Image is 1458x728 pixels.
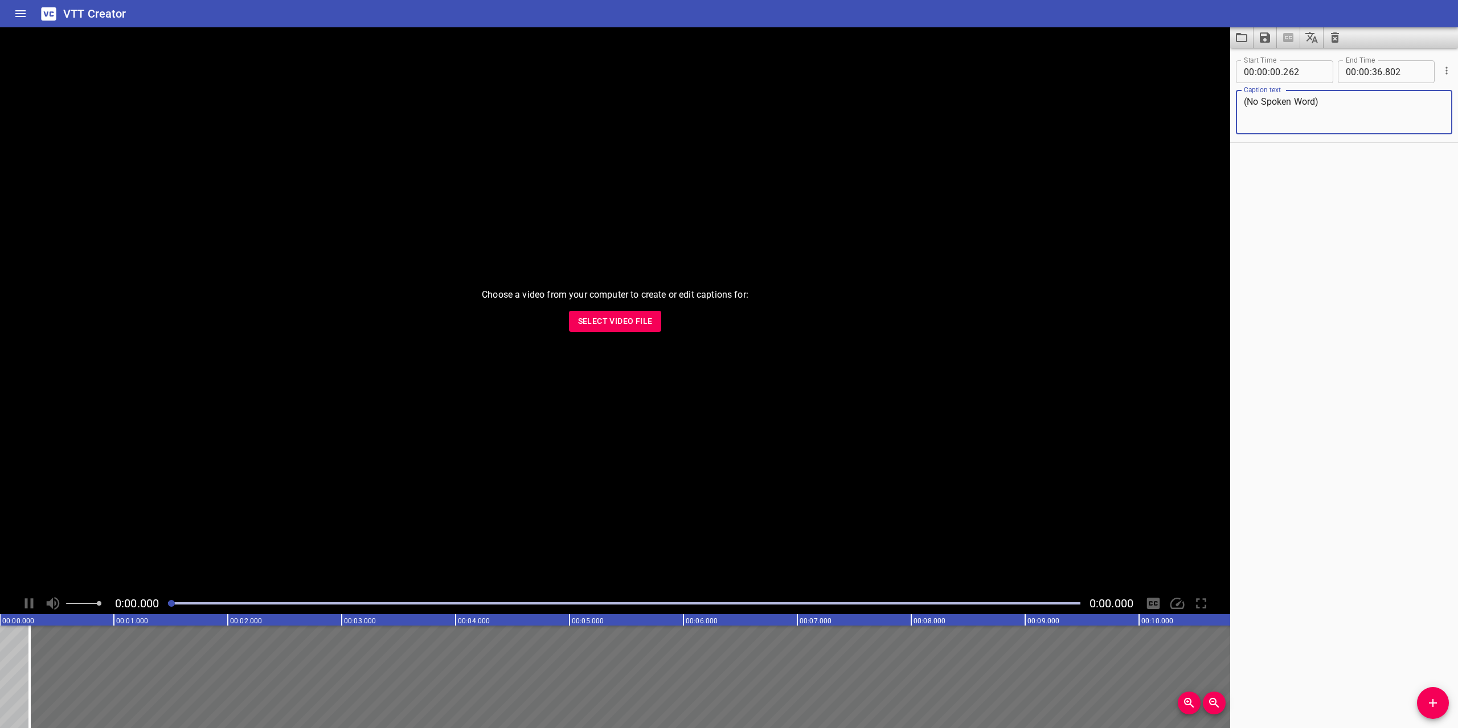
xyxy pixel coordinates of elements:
button: Zoom Out [1203,692,1226,714]
span: Current Time [115,597,159,610]
div: Cue Options [1439,56,1452,85]
button: Zoom In [1178,692,1201,714]
text: 00:10.000 [1141,617,1173,625]
button: Cue Options [1439,63,1454,78]
text: 00:05.000 [572,617,604,625]
span: : [1370,60,1372,83]
span: Select Video File [578,314,653,328]
span: . [1281,60,1283,83]
button: Save captions to file [1254,27,1277,48]
text: 00:09.000 [1027,617,1059,625]
text: 00:01.000 [116,617,148,625]
input: 00 [1359,60,1370,83]
svg: Translate captions [1305,31,1318,44]
span: Select a video in the pane to the left, then you can automatically extract captions. [1277,27,1300,48]
text: 00:04.000 [458,617,490,625]
input: 00 [1346,60,1357,83]
span: : [1357,60,1359,83]
input: 36 [1372,60,1383,83]
text: 00:07.000 [800,617,832,625]
button: Select Video File [569,311,662,332]
text: 00:06.000 [686,617,718,625]
text: 00:00.000 [2,617,34,625]
svg: Load captions from file [1235,31,1248,44]
span: . [1383,60,1385,83]
button: Add Cue [1417,687,1449,719]
div: Toggle Full Screen [1190,593,1212,614]
button: Translate captions [1300,27,1324,48]
input: 802 [1385,60,1427,83]
button: Load captions from file [1230,27,1254,48]
input: 00 [1244,60,1255,83]
div: Hide/Show Captions [1142,593,1164,614]
input: 00 [1257,60,1268,83]
span: : [1255,60,1257,83]
div: Playback Speed [1166,593,1188,614]
button: Clear captions [1324,27,1346,48]
text: 00:02.000 [230,617,262,625]
textarea: (No Spoken Word) [1244,96,1444,129]
input: 262 [1283,60,1325,83]
span: : [1268,60,1270,83]
text: 00:03.000 [344,617,376,625]
svg: Save captions to file [1258,31,1272,44]
span: Video Duration [1090,597,1133,610]
p: Choose a video from your computer to create or edit captions for: [482,288,748,302]
text: 00:08.000 [914,617,945,625]
svg: Clear captions [1328,31,1342,44]
div: Play progress [168,602,1080,604]
h6: VTT Creator [63,5,126,23]
input: 00 [1270,60,1281,83]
